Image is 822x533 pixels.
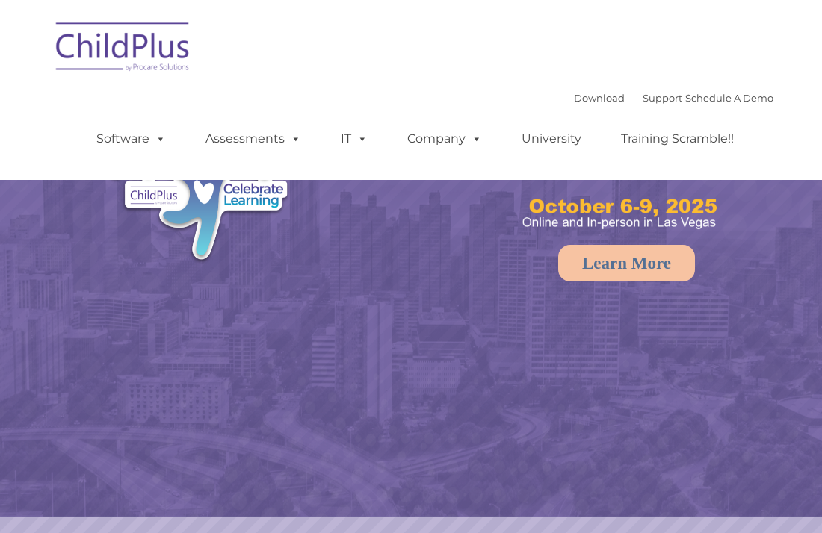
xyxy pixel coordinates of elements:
[606,124,749,154] a: Training Scramble!!
[558,245,695,281] a: Learn More
[643,92,682,104] a: Support
[392,124,497,154] a: Company
[49,12,198,87] img: ChildPlus by Procare Solutions
[191,124,316,154] a: Assessments
[685,92,773,104] a: Schedule A Demo
[507,124,596,154] a: University
[326,124,383,154] a: IT
[574,92,773,104] font: |
[574,92,625,104] a: Download
[81,124,181,154] a: Software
